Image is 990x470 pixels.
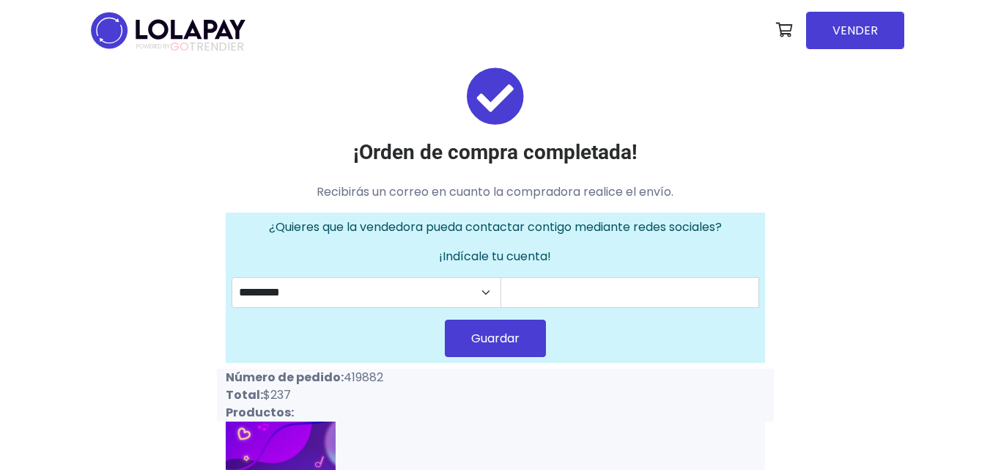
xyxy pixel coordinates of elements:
p: 419882 [226,369,487,386]
strong: Productos: [226,404,294,421]
p: ¡Indícale tu cuenta! [232,248,759,265]
p: $237 [226,386,487,404]
span: POWERED BY [136,43,170,51]
h3: ¡Orden de compra completada! [226,140,765,165]
img: logo [86,7,250,54]
strong: Total: [226,386,263,403]
span: TRENDIER [136,40,244,54]
p: Recibirás un correo en cuanto la compradora realice el envío. [226,183,765,201]
button: Guardar [445,320,546,357]
strong: Número de pedido: [226,369,344,386]
a: VENDER [806,12,904,49]
span: GO [170,38,189,55]
p: ¿Quieres que la vendedora pueda contactar contigo mediante redes sociales? [232,219,759,236]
